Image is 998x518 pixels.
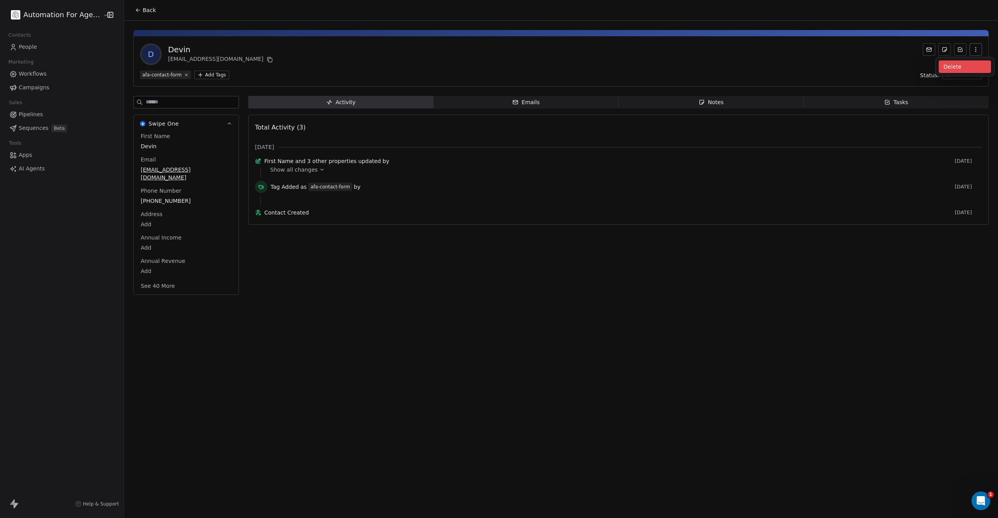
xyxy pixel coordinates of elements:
[139,257,187,265] span: Annual Revenue
[75,501,119,507] a: Help & Support
[130,3,161,17] button: Back
[194,71,229,79] button: Add Tags
[139,156,157,163] span: Email
[264,157,294,165] span: First Name
[141,244,232,252] span: Add
[987,491,994,498] span: 1
[19,83,49,92] span: Campaigns
[141,197,232,205] span: [PHONE_NUMBER]
[139,234,183,241] span: Annual Income
[19,151,32,159] span: Apps
[512,98,540,106] div: Emails
[6,67,117,80] a: Workflows
[23,10,101,20] span: Automation For Agencies
[5,56,37,68] span: Marketing
[19,43,37,51] span: People
[140,121,145,126] img: Swipe One
[19,110,43,119] span: Pipelines
[382,157,389,165] span: by
[134,115,239,132] button: Swipe OneSwipe One
[5,97,26,108] span: Sales
[6,81,117,94] a: Campaigns
[301,183,307,191] span: as
[6,149,117,161] a: Apps
[884,98,908,106] div: Tasks
[6,108,117,121] a: Pipelines
[19,165,45,173] span: AI Agents
[139,132,172,140] span: First Name
[939,60,991,73] div: Delete
[255,143,274,151] span: [DATE]
[5,137,25,149] span: Tools
[19,124,48,132] span: Sequences
[149,120,179,128] span: Swipe One
[5,29,34,41] span: Contacts
[139,210,164,218] span: Address
[143,6,156,14] span: Back
[311,183,350,190] div: afa-contact-form
[920,71,939,79] span: Status:
[955,158,982,164] span: [DATE]
[134,132,239,294] div: Swipe OneSwipe One
[955,209,982,216] span: [DATE]
[141,267,232,275] span: Add
[168,44,274,55] div: Devin
[295,157,381,165] span: and 3 other properties updated
[271,183,299,191] span: Tag Added
[6,162,117,175] a: AI Agents
[142,71,182,78] div: afa-contact-form
[270,166,977,174] a: Show all changes
[971,491,990,510] iframe: Intercom live chat
[19,70,47,78] span: Workflows
[142,45,160,64] span: D
[9,8,98,21] button: Automation For Agencies
[6,122,117,135] a: SequencesBeta
[141,220,232,228] span: Add
[83,501,119,507] span: Help & Support
[141,142,232,150] span: Devin
[354,183,361,191] span: by
[139,187,183,195] span: Phone Number
[136,279,180,293] button: See 40 More
[270,166,318,174] span: Show all changes
[264,209,952,216] span: Contact Created
[141,166,232,181] span: [EMAIL_ADDRESS][DOMAIN_NAME]
[255,124,306,131] span: Total Activity (3)
[955,184,982,190] span: [DATE]
[51,124,67,132] span: Beta
[11,10,20,20] img: black.png
[168,55,274,64] div: [EMAIL_ADDRESS][DOMAIN_NAME]
[699,98,724,106] div: Notes
[6,41,117,53] a: People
